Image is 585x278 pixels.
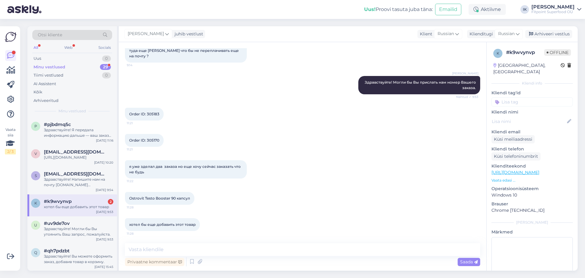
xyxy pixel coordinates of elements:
[493,62,561,75] div: [GEOGRAPHIC_DATA], [GEOGRAPHIC_DATA]
[34,89,42,95] div: Kõik
[127,179,150,183] span: 11:22
[491,129,573,135] p: Kliendi email
[129,138,159,143] span: Order ID: 305170
[5,127,16,154] div: Vaata siia
[34,151,37,156] span: v
[44,171,107,177] span: saerabbas503@gmail.com
[129,43,240,58] span: я только что заказал несколько ... можно мне добавить туда еще [PERSON_NAME] что бы не переплачив...
[34,72,63,78] div: Tiimi vestlused
[491,178,573,183] p: Vaata edasi ...
[44,226,113,237] div: Здравствуйте! Могли бы Вы утоянить Ваш запрос, пожалуйста.
[94,160,113,165] div: [DATE] 10:20
[129,196,190,200] span: Ostrovit Testo Booster 90 капсул
[129,112,159,116] span: Order ID: 305183
[456,95,478,99] span: Nähtud ✓ 9:53
[94,265,113,269] div: [DATE] 15:45
[102,72,111,78] div: 0
[127,147,150,152] span: 11:21
[364,6,376,12] b: Uus!
[44,155,113,160] div: [URL][DOMAIN_NAME]
[34,56,41,62] div: Uus
[63,44,74,52] div: Web
[44,149,107,155] span: vantus1981@gmail.com
[34,124,37,128] span: p
[129,164,242,174] span: я уже зделал два заказа но еще хочу сейчас заказать что не будь
[365,80,477,90] span: Здравствуйте! Могли бы Вы прислать нам номер Вашего заказа.
[467,31,493,37] div: Klienditugi
[34,64,65,70] div: Minu vestlused
[44,177,113,188] div: Здравствуйте! Напишите нам на почту [DOMAIN_NAME][EMAIL_ADDRESS][DOMAIN_NAME]
[96,210,113,214] div: [DATE] 9:53
[34,98,58,104] div: Arhiveeritud
[44,254,113,265] div: Здравствуйте! Вы можете оформить заказ, добавив товар в корзину.
[491,229,573,235] p: Märkmed
[34,223,37,227] span: u
[491,90,573,96] p: Kliendi tag'id
[520,5,529,14] div: IK
[5,31,16,43] img: Askly Logo
[491,220,573,225] div: [PERSON_NAME]
[96,138,113,143] div: [DATE] 11:16
[544,49,571,56] span: Offline
[491,97,573,107] input: Lisa tag
[491,81,573,86] div: Kliendi info
[417,31,432,37] div: Klient
[531,5,581,14] a: [PERSON_NAME]Fitpoint Superfood OÜ
[44,127,113,138] div: Здравствуйте! Я передала информацию дальше — ваш заказ будет отправлен [DATE] и передан в курьерс...
[34,81,56,87] div: AI Assistent
[44,122,71,127] span: #pjbdmq5c
[34,201,37,205] span: k
[506,49,544,56] div: # k9wvynvp
[469,4,506,15] div: Aktiivne
[127,231,150,236] span: 11:28
[44,204,113,210] div: хотел бы еще добавить этот товар
[498,31,515,37] span: Russian
[491,207,573,214] p: Chrome [TECHNICAL_ID]
[435,4,461,15] button: Emailid
[44,199,72,204] span: #k9wvynvp
[491,135,535,143] div: Küsi meiliaadressi
[128,31,164,37] span: [PERSON_NAME]
[525,30,572,38] div: Arhiveeri vestlus
[172,31,203,37] div: juhib vestlust
[497,51,499,56] span: k
[125,258,184,266] div: Privaatne kommentaar
[38,32,62,38] span: Otsi kliente
[491,109,573,115] p: Kliendi nimi
[96,188,113,192] div: [DATE] 9:54
[491,201,573,207] p: Brauser
[127,121,150,125] span: 11:21
[460,259,478,265] span: Saada
[5,149,16,154] div: 2 / 3
[44,248,69,254] span: #qh7pdzbt
[129,222,196,227] span: хотел бы еще добавить этот товар
[491,146,573,152] p: Kliendi telefon
[438,31,454,37] span: Russian
[58,108,86,114] span: Minu vestlused
[108,199,113,204] div: 2
[34,250,37,255] span: q
[452,71,478,76] span: [PERSON_NAME]
[127,63,150,67] span: 9:14
[100,64,111,70] div: 29
[102,56,111,62] div: 0
[364,6,433,13] div: Proovi tasuta juba täna:
[492,118,566,125] input: Lisa nimi
[97,44,112,52] div: Socials
[96,237,113,242] div: [DATE] 9:53
[531,5,575,9] div: [PERSON_NAME]
[44,221,70,226] span: #uv9de7ov
[531,9,575,14] div: Fitpoint Superfood OÜ
[491,186,573,192] p: Operatsioonisüsteem
[35,173,37,178] span: s
[491,192,573,198] p: Windows 10
[491,163,573,169] p: Klienditeekond
[491,170,539,175] a: [URL][DOMAIN_NAME]
[127,205,150,210] span: 11:28
[32,44,39,52] div: All
[491,152,541,161] div: Küsi telefoninumbrit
